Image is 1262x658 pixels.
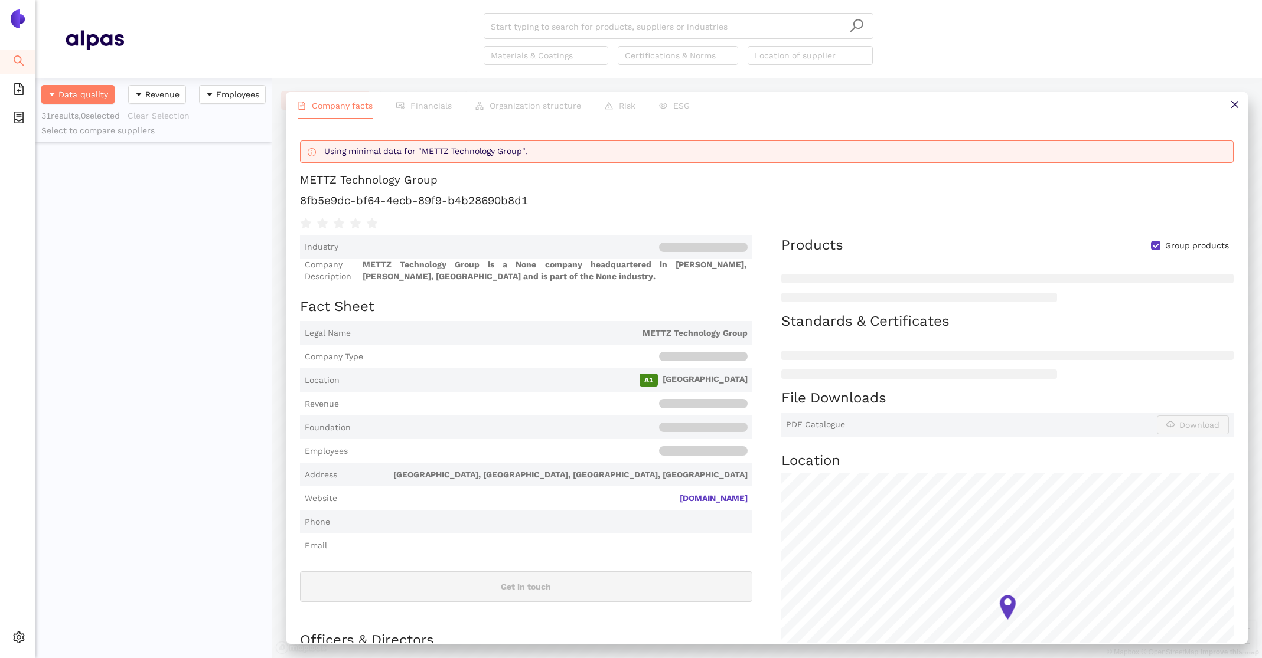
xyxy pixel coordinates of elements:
span: Company Type [305,351,363,363]
span: caret-down [206,90,214,100]
span: caret-down [135,90,143,100]
span: PDF Catalogue [786,419,845,431]
span: [GEOGRAPHIC_DATA], [GEOGRAPHIC_DATA], [GEOGRAPHIC_DATA], [GEOGRAPHIC_DATA] [342,469,748,481]
span: star [350,218,361,230]
span: Employees [216,88,259,101]
h2: File Downloads [781,388,1234,408]
img: Logo [8,9,27,28]
span: Financials [410,101,452,110]
span: Revenue [305,398,339,410]
span: file-add [13,79,25,103]
span: A1 [640,374,658,387]
h2: Officers & Directors [300,630,752,650]
div: Select to compare suppliers [41,125,266,137]
h1: 8fb5e9dc-bf64-4ecb-89f9-b4b28690b8d1 [300,193,1234,208]
span: search [849,18,864,33]
span: Organization structure [490,101,581,110]
span: container [13,107,25,131]
span: Risk [619,101,635,110]
span: setting [13,627,25,651]
button: caret-downData quality [41,85,115,104]
span: Company Description [305,259,358,282]
span: Revenue [145,88,180,101]
h2: Standards & Certificates [781,312,1234,332]
span: ESG [673,101,690,110]
span: 31 results, 0 selected [41,111,120,120]
span: Foundation [305,422,351,434]
span: apartment [475,102,484,110]
div: METTZ Technology Group [300,172,438,188]
img: Homepage [65,25,124,54]
div: Using minimal data for "METTZ Technology Group". [324,146,1228,158]
span: [GEOGRAPHIC_DATA] [344,374,748,387]
span: eye [659,102,667,110]
span: Employees [305,446,348,457]
span: Phone [305,516,330,528]
span: METTZ Technology Group [356,328,748,339]
span: Address [305,469,337,481]
span: Company facts [312,101,373,110]
span: Location [305,375,340,387]
span: Website [305,493,337,505]
span: star [300,218,312,230]
span: Group products [1160,240,1234,252]
div: Products [781,235,843,256]
span: star [317,218,328,230]
span: Industry [305,241,338,253]
span: fund-view [396,102,405,110]
button: caret-downEmployees [199,85,266,104]
span: info-circle [308,148,316,156]
span: Email [305,540,327,552]
button: Clear Selection [127,106,197,125]
span: file-text [298,102,306,110]
h2: Fact Sheet [300,297,752,317]
button: close [1221,92,1248,119]
span: Data quality [58,88,108,101]
h2: Location [781,451,1234,471]
span: METTZ Technology Group is a None company headquartered in [PERSON_NAME], [PERSON_NAME], [GEOGRAPH... [363,259,748,282]
span: warning [605,102,613,110]
button: caret-downRevenue [128,85,186,104]
span: caret-down [48,90,56,100]
span: close [1230,100,1240,109]
span: star [333,218,345,230]
span: star [366,218,378,230]
span: search [13,51,25,74]
span: Legal Name [305,328,351,339]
